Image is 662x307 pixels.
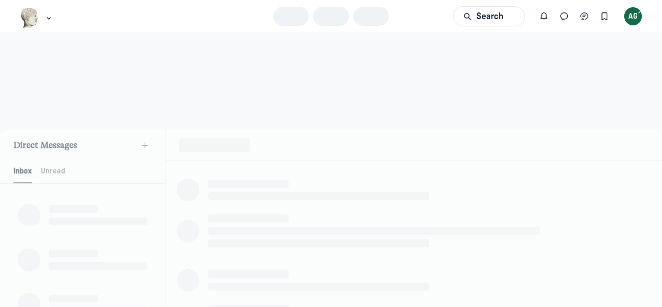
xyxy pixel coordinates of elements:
div: Unread [41,166,65,178]
span: Inbox [13,166,32,178]
button: New message [138,139,152,152]
button: Inbox [13,161,32,183]
button: Unread [41,161,65,183]
span: Direct Messages [13,140,77,151]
